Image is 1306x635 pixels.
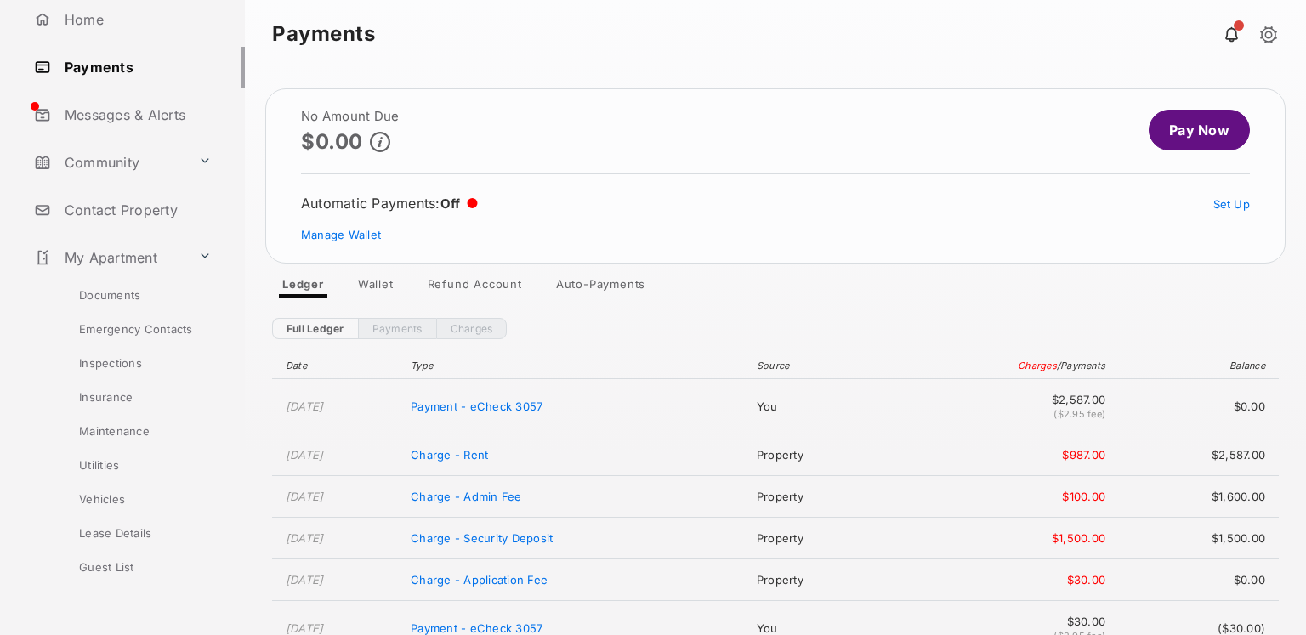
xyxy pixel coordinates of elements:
span: $2,587.00 [895,393,1105,406]
a: Insurance [31,380,245,414]
a: Maintenance [31,414,245,448]
div: Automatic Payments : [301,195,478,212]
span: Charge - Security Deposit [411,531,553,545]
span: Charge - Application Fee [411,573,548,587]
span: $100.00 [895,490,1105,503]
td: $1,600.00 [1114,476,1279,518]
a: Vehicles [31,482,245,516]
a: Manage Wallet [301,228,381,241]
span: ($2.95 fee) [1053,408,1105,420]
time: [DATE] [286,621,324,635]
time: [DATE] [286,573,324,587]
span: Charge - Admin Fee [411,490,521,503]
a: Community [27,142,191,183]
a: Ledger [269,277,338,298]
span: Payment - eCheck 3057 [411,400,542,413]
a: Emergency Contacts [31,312,245,346]
td: $2,587.00 [1114,434,1279,476]
td: Property [748,434,887,476]
a: Payments [27,47,245,88]
span: $30.00 [895,573,1105,587]
a: Charges [436,318,508,339]
a: Wallet [344,277,407,298]
span: Charge - Rent [411,448,488,462]
td: Property [748,476,887,518]
span: Payment - eCheck 3057 [411,621,542,635]
time: [DATE] [286,490,324,503]
a: Inspections [31,346,245,380]
time: [DATE] [286,400,324,413]
a: Lease Details [31,516,245,550]
th: Type [402,353,748,379]
td: $0.00 [1114,379,1279,434]
a: Full Ledger [272,318,358,339]
th: Date [272,353,402,379]
a: Messages & Alerts [27,94,245,135]
a: Set Up [1213,197,1251,211]
a: Contact Property [27,190,245,230]
span: $987.00 [895,448,1105,462]
td: Property [748,559,887,601]
strong: Payments [272,24,375,44]
span: Off [440,196,461,212]
span: / Payments [1057,360,1105,371]
th: Source [748,353,887,379]
td: $1,500.00 [1114,518,1279,559]
span: Charges [1018,360,1057,371]
td: $0.00 [1114,559,1279,601]
th: Balance [1114,353,1279,379]
a: My Apartment [27,237,191,278]
time: [DATE] [286,531,324,545]
div: My Apartment [27,278,245,594]
h2: No Amount Due [301,110,399,123]
a: Documents [31,278,245,312]
a: Payments [358,318,436,339]
span: $1,500.00 [895,531,1105,545]
a: Guest List [31,550,245,594]
a: Utilities [31,448,245,482]
a: Auto-Payments [542,277,659,298]
td: You [748,379,887,434]
td: Property [748,518,887,559]
a: Refund Account [414,277,536,298]
time: [DATE] [286,448,324,462]
p: $0.00 [301,130,363,153]
span: $30.00 [895,615,1105,628]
